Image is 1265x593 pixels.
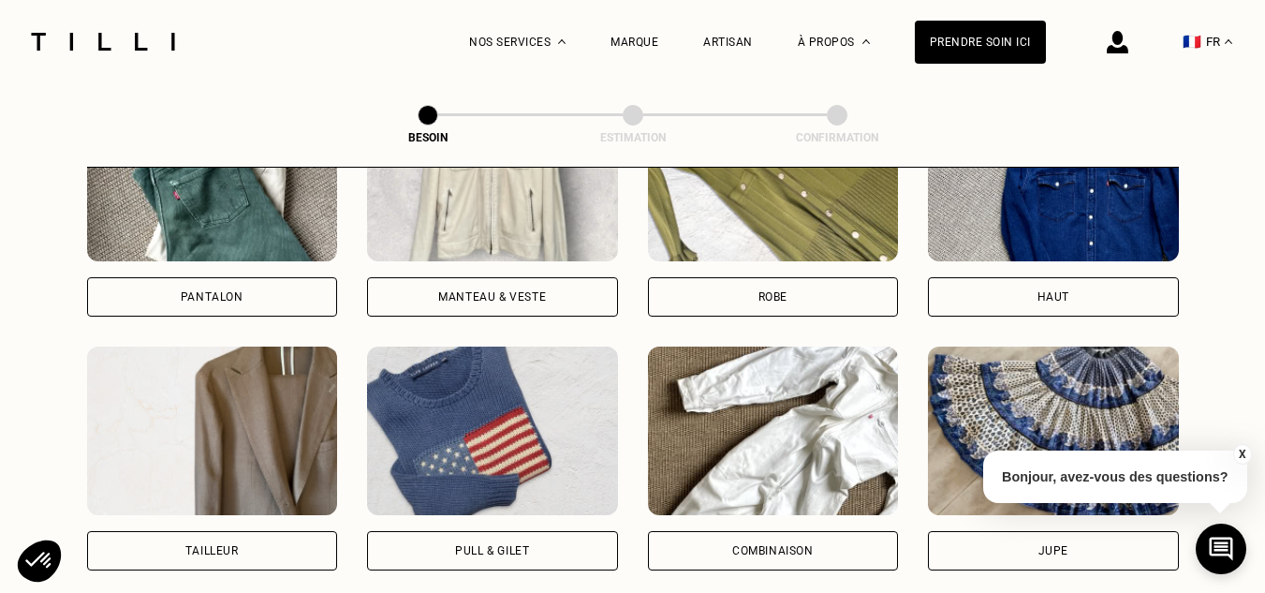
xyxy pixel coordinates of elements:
div: Besoin [334,131,522,144]
button: X [1232,444,1251,465]
img: Tilli retouche votre Jupe [928,347,1179,515]
img: Logo du service de couturière Tilli [24,33,182,51]
a: Prendre soin ici [915,21,1046,64]
div: Robe [758,291,787,303]
img: Tilli retouche votre Pantalon [87,93,338,261]
img: Tilli retouche votre Combinaison [648,347,899,515]
img: Tilli retouche votre Haut [928,93,1179,261]
img: Tilli retouche votre Pull & gilet [367,347,618,515]
div: Confirmation [743,131,931,144]
div: Manteau & Veste [438,291,546,303]
div: Combinaison [732,545,814,556]
img: Tilli retouche votre Tailleur [87,347,338,515]
div: Estimation [539,131,727,144]
span: 🇫🇷 [1183,33,1201,51]
div: Jupe [1038,545,1068,556]
div: Pull & gilet [455,545,529,556]
img: Menu déroulant [558,39,566,44]
a: Artisan [703,36,753,49]
img: Tilli retouche votre Robe [648,93,899,261]
img: menu déroulant [1225,39,1232,44]
img: icône connexion [1107,31,1128,53]
div: Haut [1037,291,1069,303]
div: Pantalon [181,291,243,303]
p: Bonjour, avez-vous des questions? [983,451,1247,503]
div: Tailleur [185,545,239,556]
img: Tilli retouche votre Manteau & Veste [367,93,618,261]
img: Menu déroulant à propos [862,39,870,44]
a: Marque [610,36,658,49]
